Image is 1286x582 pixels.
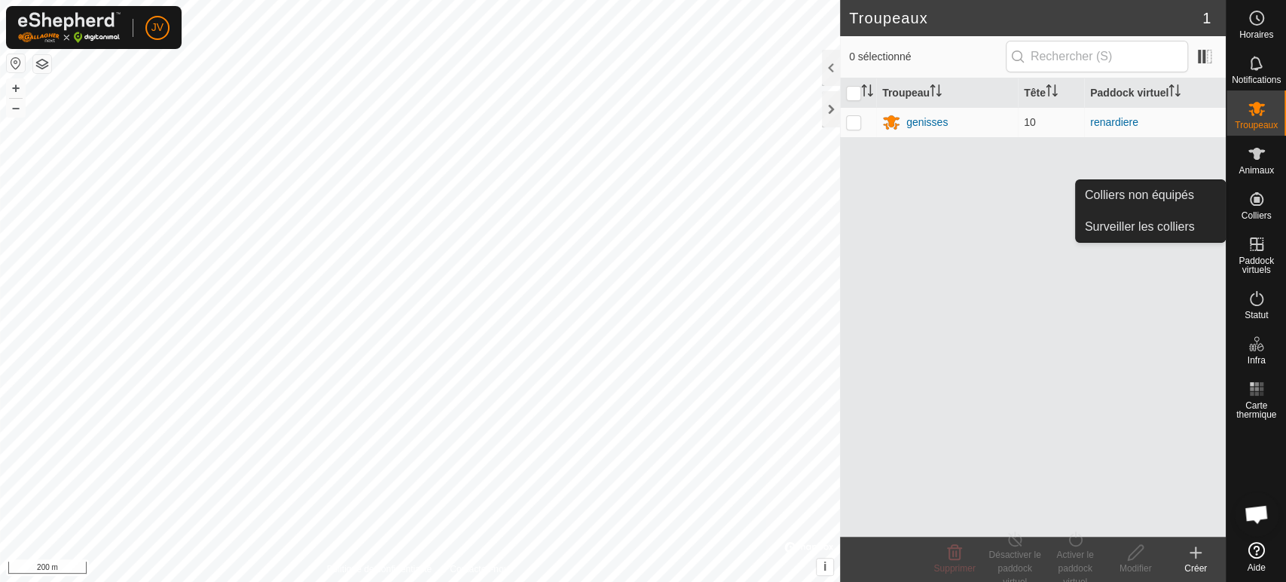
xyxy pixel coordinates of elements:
[151,20,163,35] span: JV
[327,562,432,576] a: Politique de confidentialité
[18,12,121,43] img: Logo Gallagher
[933,563,975,574] span: Supprimer
[1245,311,1268,320] span: Statut
[1076,212,1225,242] a: Surveiller les colliers
[849,49,1006,65] span: 0 sélectionné
[1247,563,1265,572] span: Aide
[7,99,25,117] button: –
[1085,218,1195,236] span: Surveiller les colliers
[1232,75,1281,84] span: Notifications
[930,87,942,99] p-sorticon: Activer pour trier
[1084,78,1226,108] th: Paddock virtuel
[1239,166,1274,175] span: Animaux
[1024,116,1036,128] span: 10
[1006,41,1188,72] input: Rechercher (S)
[823,560,826,573] span: i
[1239,30,1273,39] span: Horaires
[849,9,1202,27] h2: Troupeaux
[1168,87,1181,99] p-sorticon: Activer pour trier
[7,54,25,72] button: Réinitialiser la carte
[1076,180,1225,210] a: Colliers non équipés
[861,87,873,99] p-sorticon: Activer pour trier
[1235,121,1278,130] span: Troupeaux
[1226,536,1286,578] a: Aide
[876,78,1018,108] th: Troupeau
[7,79,25,97] button: +
[1046,87,1058,99] p-sorticon: Activer pour trier
[1085,186,1194,204] span: Colliers non équipés
[450,562,513,576] a: Contactez-nous
[33,55,51,73] button: Couches de carte
[1165,562,1226,575] div: Créer
[1241,211,1271,220] span: Colliers
[1105,562,1165,575] div: Modifier
[817,559,833,575] button: i
[1234,492,1279,537] div: Open chat
[1090,116,1138,128] a: renardiere
[1230,401,1282,419] span: Carte thermique
[1230,256,1282,274] span: Paddock virtuels
[1018,78,1084,108] th: Tête
[1247,356,1265,365] span: Infra
[906,115,948,130] div: genisses
[1202,7,1211,29] span: 1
